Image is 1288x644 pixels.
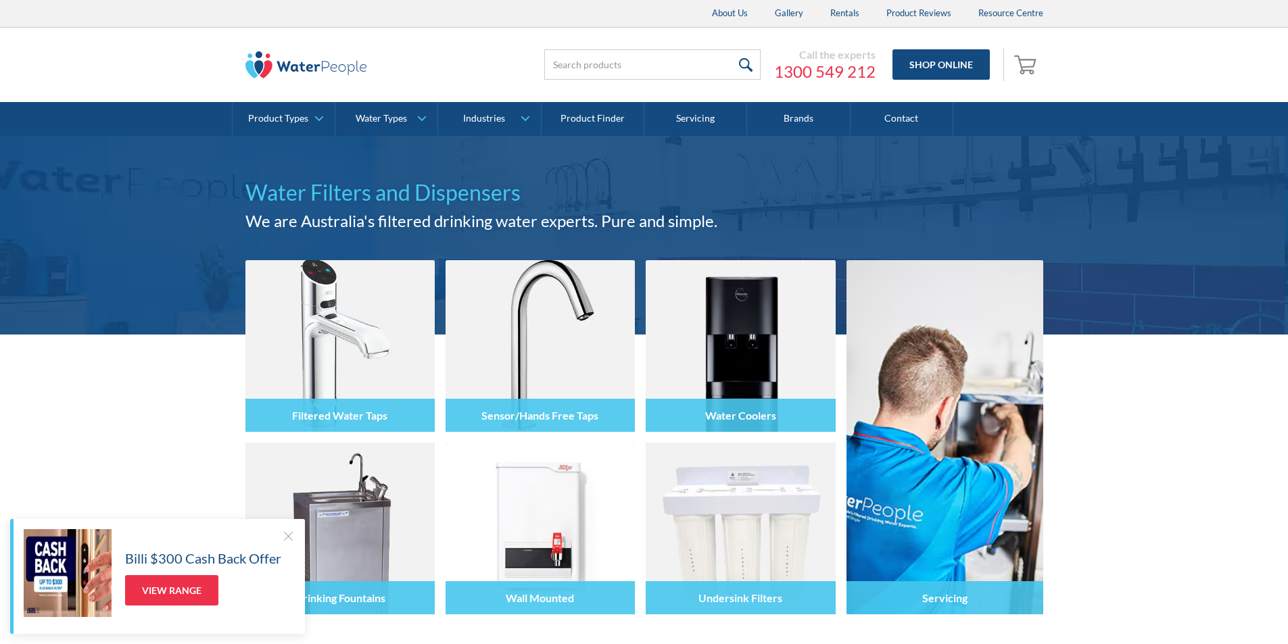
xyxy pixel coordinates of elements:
img: The Water People [245,51,367,78]
h4: Sensor/Hands Free Taps [481,409,598,422]
h4: Wall Mounted [506,591,574,604]
a: Water Types [335,102,437,136]
img: Wall Mounted [446,443,635,614]
a: View Range [125,575,218,605]
h4: Water Coolers [705,409,776,422]
h4: Undersink Filters [698,591,782,604]
a: Open empty cart [1011,49,1043,81]
iframe: podium webchat widget prompt [1058,447,1288,593]
img: Sensor/Hands Free Taps [446,260,635,432]
h4: Drinking Fountains [295,591,385,604]
img: Undersink Filters [646,443,835,614]
div: Product Types [248,113,308,124]
iframe: podium webchat widget bubble [1153,576,1288,644]
a: Contact [851,102,953,136]
a: Servicing [644,102,747,136]
a: Servicing [846,260,1043,614]
h5: Billi $300 Cash Back Offer [125,548,281,568]
img: Filtered Water Taps [245,260,435,432]
img: Water Coolers [646,260,835,432]
h4: Filtered Water Taps [292,409,387,422]
input: Search products [544,49,761,80]
div: Water Types [356,113,407,124]
a: Brands [747,102,850,136]
a: 1300 549 212 [774,61,876,82]
img: shopping cart [1014,53,1040,75]
a: Shop Online [892,49,990,80]
div: Call the experts [774,48,876,61]
img: Billi $300 Cash Back Offer [24,529,112,617]
a: Product Types [233,102,335,136]
a: Industries [438,102,540,136]
div: Industries [463,113,505,124]
img: Drinking Fountains [245,443,435,614]
a: Product Finder [542,102,644,136]
h4: Servicing [922,591,968,604]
